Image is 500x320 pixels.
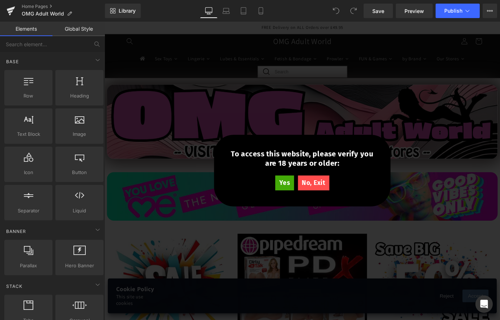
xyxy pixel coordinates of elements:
span: Separator [7,207,50,215]
span: Base [5,58,20,65]
h4: To access this website, please verify you are 18 years or older: [133,141,305,162]
span: OMG Adult World [22,11,64,17]
div: Yes [189,170,209,187]
span: Row [7,92,50,100]
a: Desktop [200,4,217,18]
a: New Library [105,4,141,18]
span: Liquid [58,207,101,215]
span: Hero Banner [58,262,101,269]
a: Global Style [52,22,105,36]
span: Button [58,169,101,176]
span: Stack [5,283,23,290]
div: No, Exit [214,170,249,187]
span: Parallax [7,262,50,269]
button: Publish [436,4,480,18]
span: Publish [444,8,462,14]
span: Library [119,8,136,14]
a: Laptop [217,4,235,18]
span: Banner [5,228,27,235]
a: Mobile [252,4,270,18]
span: Image [58,130,101,138]
span: Heading [58,92,101,100]
a: Preview [396,4,433,18]
span: Text Block [7,130,50,138]
a: Home Pages [22,4,105,9]
div: Open Intercom Messenger [475,295,493,313]
a: Tablet [235,4,252,18]
span: Icon [7,169,50,176]
button: Redo [346,4,361,18]
button: Undo [329,4,343,18]
span: Preview [404,7,424,15]
span: Save [372,7,384,15]
button: More [483,4,497,18]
